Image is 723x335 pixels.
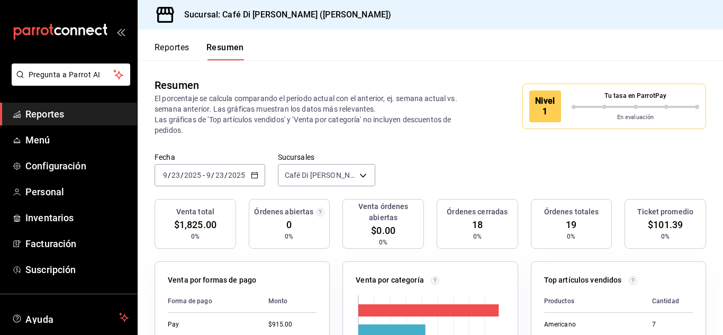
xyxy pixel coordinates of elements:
span: - [203,171,205,179]
span: 18 [472,218,483,232]
a: Pregunta a Parrot AI [7,77,130,88]
p: Tu tasa en ParrotPay [572,91,699,101]
span: 0 [286,218,292,232]
h3: Venta órdenes abiertas [347,201,419,223]
span: / [224,171,228,179]
th: Productos [544,290,644,313]
input: -- [215,171,224,179]
span: Pregunta a Parrot AI [29,69,114,80]
div: Resumen [155,77,199,93]
span: $101.39 [648,218,683,232]
span: Inventarios [25,211,129,225]
h3: Venta total [176,206,214,218]
p: Top artículos vendidos [544,275,622,286]
div: Nivel 1 [529,90,561,122]
span: $1,825.00 [174,218,216,232]
span: Configuración [25,159,129,173]
span: / [211,171,214,179]
input: -- [171,171,180,179]
div: navigation tabs [155,42,244,60]
p: Venta por categoría [356,275,424,286]
p: Venta por formas de pago [168,275,256,286]
h3: Órdenes totales [544,206,599,218]
h3: Órdenes cerradas [447,206,508,218]
span: $0.00 [371,223,395,238]
label: Sucursales [278,153,375,161]
div: Americano [544,320,635,329]
th: Forma de pago [168,290,260,313]
span: 0% [567,232,575,241]
span: Personal [25,185,129,199]
span: 0% [661,232,670,241]
span: Ayuda [25,311,115,324]
div: Pay [168,320,251,329]
span: 0% [379,238,387,247]
span: 19 [566,218,576,232]
h3: Ticket promedio [637,206,693,218]
th: Monto [260,290,317,313]
span: Menú [25,133,129,147]
span: 0% [285,232,293,241]
button: open_drawer_menu [116,28,125,36]
h3: Sucursal: Café Di [PERSON_NAME] ([PERSON_NAME]) [176,8,391,21]
span: Suscripción [25,262,129,277]
span: / [180,171,184,179]
th: Monto [688,290,720,313]
input: -- [162,171,168,179]
button: Pregunta a Parrot AI [12,64,130,86]
input: ---- [228,171,246,179]
input: ---- [184,171,202,179]
button: Resumen [206,42,244,60]
p: El porcentaje se calcula comparando el período actual con el anterior, ej. semana actual vs. sema... [155,93,476,135]
span: / [168,171,171,179]
p: En evaluación [572,113,699,122]
div: $915.00 [268,320,317,329]
button: Reportes [155,42,189,60]
div: 7 [652,320,679,329]
span: Facturación [25,237,129,251]
span: 0% [473,232,482,241]
span: Café Di [PERSON_NAME] ([PERSON_NAME]) [285,170,356,180]
span: Reportes [25,107,129,121]
label: Fecha [155,153,265,161]
span: 0% [191,232,200,241]
h3: Órdenes abiertas [254,206,313,218]
th: Cantidad [644,290,688,313]
input: -- [206,171,211,179]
